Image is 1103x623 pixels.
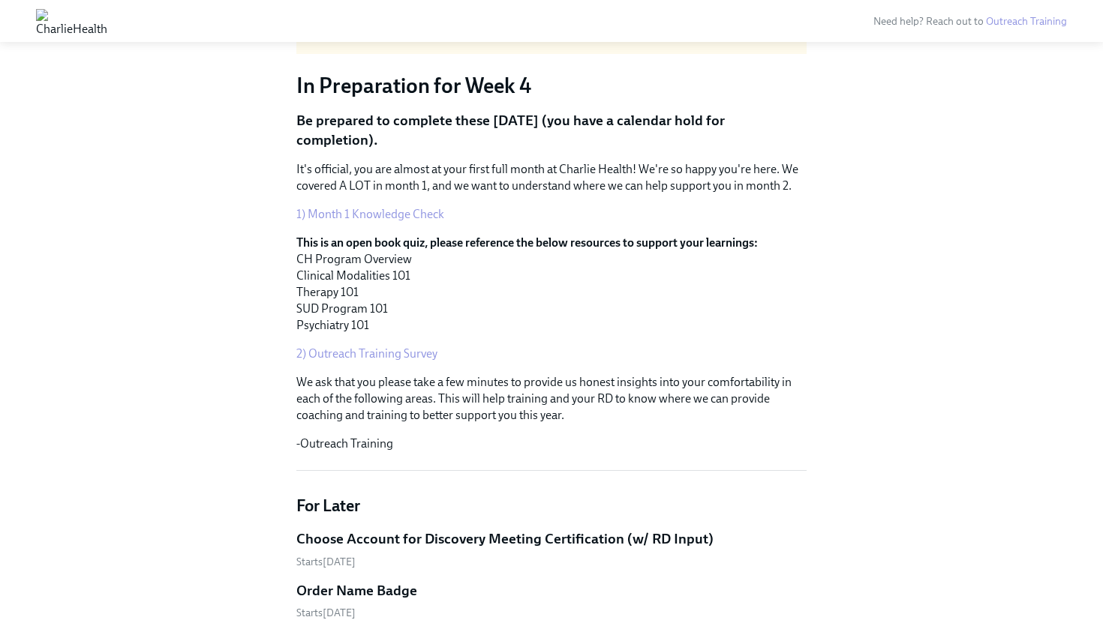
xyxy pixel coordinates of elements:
p: We ask that you please take a few minutes to provide us honest insights into your comfortability ... [296,374,807,424]
h5: Choose Account for Discovery Meeting Certification (w/ RD Input) [296,529,714,549]
h3: In Preparation for Week 4 [296,72,807,99]
p: Be prepared to complete these [DATE] (you have a calendar hold for completion). [296,111,807,149]
span: Need help? Reach out to [873,15,1067,28]
h5: Order Name Badge [296,581,417,601]
span: Wednesday, August 13th 2025, 9:00 am [296,607,356,619]
a: Outreach Training [986,15,1067,28]
img: CharlieHealth [36,9,107,33]
p: -Outreach Training [296,436,807,452]
strong: This is an open book quiz, please reference the below resources to support your learnings: [296,235,758,250]
p: CH Program Overview Clinical Modalities 101 Therapy 101 SUD Program 101 Psychiatry 101 [296,235,807,334]
h4: For Later [296,495,807,517]
a: Choose Account for Discovery Meeting Certification (w/ RD Input)Starts[DATE] [296,529,807,569]
a: 1) Month 1 Knowledge Check [296,207,444,221]
span: Tuesday, August 12th 2025, 9:00 am [296,556,356,568]
a: 2) Outreach Training Survey [296,346,437,361]
a: Order Name BadgeStarts[DATE] [296,581,807,621]
p: It's official, you are almost at your first full month at Charlie Health! We're so happy you're h... [296,161,807,194]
